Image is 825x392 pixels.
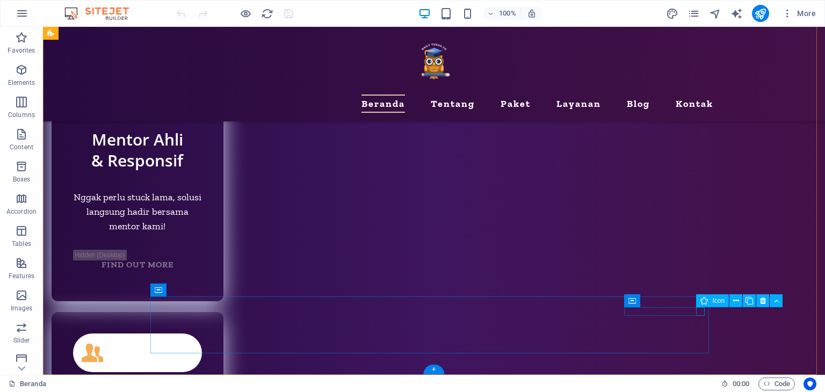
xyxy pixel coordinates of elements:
[8,111,35,119] p: Columns
[730,8,743,20] i: AI Writer
[687,8,700,20] i: Pages (Ctrl+Alt+S)
[260,7,273,20] button: reload
[11,304,33,313] p: Images
[666,7,679,20] button: design
[483,7,521,20] button: 100%
[527,9,537,18] i: On resize automatically adjust zoom level to fit chosen device.
[721,378,750,390] h6: Session time
[261,8,273,20] i: Reload page
[709,7,722,20] button: navigator
[9,272,34,280] p: Features
[8,78,35,87] p: Elements
[778,5,820,22] button: More
[712,297,725,304] span: Icon
[499,7,516,20] h6: 100%
[13,175,31,184] p: Boxes
[666,8,678,20] i: Design (Ctrl+Alt+Y)
[709,8,721,20] i: Navigator
[740,380,742,388] span: :
[13,336,30,345] p: Slider
[804,378,816,390] button: Usercentrics
[10,143,33,151] p: Content
[423,365,444,374] div: +
[9,378,46,390] a: Click to cancel selection. Double-click to open Pages
[782,8,816,19] span: More
[758,378,795,390] button: Code
[239,7,252,20] button: Click here to leave preview mode and continue editing
[730,7,743,20] button: text_generator
[8,46,35,55] p: Favorites
[62,7,142,20] img: Editor Logo
[763,378,790,390] span: Code
[12,239,31,248] p: Tables
[687,7,700,20] button: pages
[733,378,749,390] span: 00 00
[6,207,37,216] p: Accordion
[754,8,766,20] i: Publish
[752,5,769,22] button: publish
